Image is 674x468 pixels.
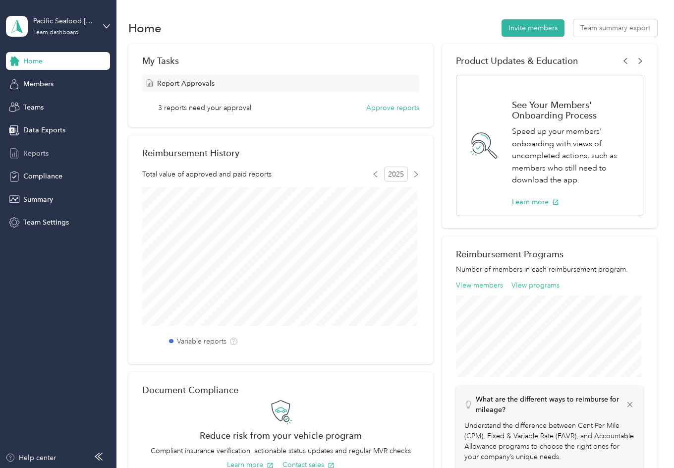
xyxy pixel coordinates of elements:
button: View members [456,280,503,291]
label: Variable reports [177,336,226,347]
span: 3 reports need your approval [158,103,251,113]
span: Data Exports [23,125,65,135]
span: Teams [23,102,44,113]
iframe: Everlance-gr Chat Button Frame [618,412,674,468]
div: Team dashboard [33,30,79,36]
h2: Reduce risk from your vehicle program [142,430,419,441]
p: Speed up your members' onboarding with views of uncompleted actions, such as members who still ne... [512,125,632,186]
h1: Home [128,23,162,33]
button: Help center [5,453,56,463]
span: Total value of approved and paid reports [142,169,272,179]
h2: Reimbursement Programs [456,249,643,259]
div: My Tasks [142,56,419,66]
p: What are the different ways to reimburse for mileage? [476,394,625,415]
div: Pacific Seafood [GEOGRAPHIC_DATA] [33,16,95,26]
button: Team summary export [573,19,657,37]
button: Learn more [512,197,559,207]
span: Team Settings [23,217,69,228]
h1: See Your Members' Onboarding Process [512,100,632,120]
p: Number of members in each reimbursement program. [456,264,643,275]
span: 2025 [384,167,408,181]
h2: Reimbursement History [142,148,239,158]
span: Report Approvals [157,78,215,89]
p: Compliant insurance verification, actionable status updates and regular MVR checks [142,446,419,456]
span: Reports [23,148,49,159]
span: Summary [23,194,53,205]
span: Compliance [23,171,62,181]
button: View programs [511,280,560,291]
span: Home [23,56,43,66]
p: Understand the difference between Cent Per Mile (CPM), Fixed & Variable Rate (FAVR), and Accounta... [464,420,634,462]
span: Members [23,79,54,89]
h2: Document Compliance [142,385,238,395]
button: Invite members [502,19,564,37]
button: Approve reports [366,103,419,113]
span: Product Updates & Education [456,56,578,66]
